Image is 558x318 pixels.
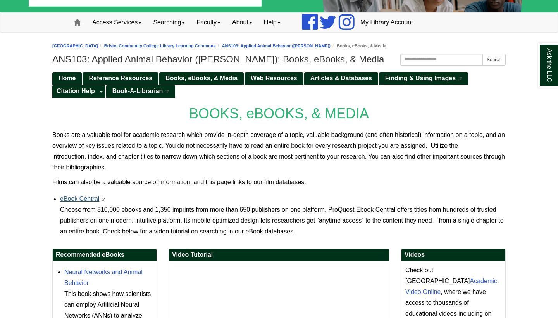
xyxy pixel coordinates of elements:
a: Books, eBooks, & Media [159,72,244,85]
a: Web Resources [245,72,303,85]
a: About [226,13,258,32]
a: Articles & Databases [304,72,378,85]
a: Book-A-Librarian [106,85,176,98]
nav: breadcrumb [52,42,506,50]
a: [GEOGRAPHIC_DATA] [52,43,98,48]
a: Bristol Community College Library Learning Commons [104,43,216,48]
span: Reference Resources [89,75,152,81]
span: Book-A-Librarian [112,88,163,94]
h1: ANS103: Applied Animal Behavior ([PERSON_NAME]): Books, eBooks, & Media [52,54,506,65]
a: Faculty [191,13,226,32]
a: Help [258,13,286,32]
div: Choose from 810,000 ebooks and 1,350 imprints from more than 650 publishers on one platform. ProQ... [60,204,506,237]
a: Citation Help [52,85,97,98]
a: Home [52,72,82,85]
span: Finding & Using Images [385,75,456,81]
p: Books are a valuable tool for academic research which provide in-depth coverage of a topic, valua... [52,130,506,173]
i: This link opens in a new window [101,198,106,201]
a: eBook Central [60,195,99,202]
a: Access Services [86,13,147,32]
div: Guide Pages [52,71,506,98]
p: Films can also be a valuable source of information, and this page links to our film databases. [52,177,506,188]
span: Books, eBooks, & Media [165,75,238,81]
h2: Video Tutorial [169,249,389,261]
span: Articles & Databases [310,75,372,81]
span: Web Resources [251,75,297,81]
i: This link opens in a new window [165,90,169,93]
h2: Recommended eBooks [53,249,157,261]
h2: Videos [401,249,505,261]
span: Home [59,75,76,81]
a: My Library Account [355,13,419,32]
li: Books, eBooks, & Media [331,42,386,50]
span: BOOKS, eBOOKS, & MEDIA [189,105,369,121]
button: Search [482,54,506,66]
a: Neural Networks and Animal Behavior [64,269,143,286]
a: Reference Resources [83,72,158,85]
span: Citation Help [57,88,95,94]
a: Finding & Using Images [379,72,468,85]
a: Searching [147,13,191,32]
i: This link opens in a new window [458,77,462,81]
a: ANS103: Applied Animal Behavior ([PERSON_NAME]) [222,43,331,48]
